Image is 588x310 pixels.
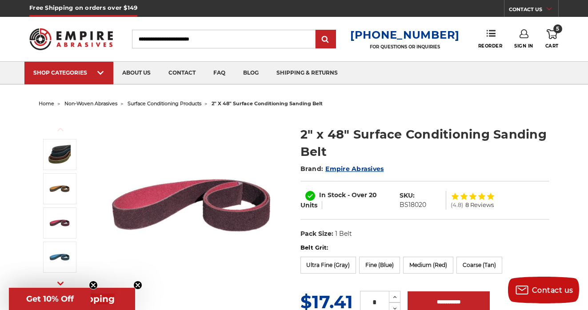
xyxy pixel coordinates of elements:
[350,28,460,41] a: [PHONE_NUMBER]
[545,43,559,49] span: Cart
[26,294,74,304] span: Get 10% Off
[128,100,201,107] a: surface conditioning products
[89,281,98,290] button: Close teaser
[29,23,113,56] img: Empire Abrasives
[478,29,503,48] a: Reorder
[400,191,415,200] dt: SKU:
[48,246,71,268] img: 2"x48" Fine Surface Conditioning Belt
[9,288,91,310] div: Get 10% OffClose teaser
[350,44,460,50] p: FOR QUESTIONS OR INQUIRIES
[50,120,71,139] button: Previous
[451,202,463,208] span: (4.8)
[50,274,71,293] button: Next
[348,191,367,199] span: - Over
[212,100,323,107] span: 2" x 48" surface conditioning sanding belt
[102,116,280,294] img: 2"x48" Surface Conditioning Sanding Belts
[532,286,573,294] span: Contact us
[369,191,377,199] span: 20
[335,229,352,238] dd: 1 Belt
[268,62,347,84] a: shipping & returns
[9,288,135,310] div: Get Free ShippingClose teaser
[478,43,503,49] span: Reorder
[319,191,346,199] span: In Stock
[300,201,317,209] span: Units
[204,62,234,84] a: faq
[300,126,549,160] h1: 2" x 48" Surface Conditioning Sanding Belt
[48,212,71,234] img: 2"x48" Medium Surface Conditioning Belt
[325,165,384,173] a: Empire Abrasives
[317,31,335,48] input: Submit
[48,178,71,200] img: 2"x48" Coarse Surface Conditioning Belt
[33,69,104,76] div: SHOP CATEGORIES
[48,143,71,166] img: 2"x48" Surface Conditioning Sanding Belts
[508,277,579,303] button: Contact us
[400,200,426,210] dd: BS18020
[509,4,558,17] a: CONTACT US
[39,100,54,107] a: home
[300,243,549,252] label: Belt Grit:
[64,100,117,107] a: non-woven abrasives
[113,62,160,84] a: about us
[234,62,268,84] a: blog
[300,229,333,238] dt: Pack Size:
[553,24,562,33] span: 5
[160,62,204,84] a: contact
[514,43,533,49] span: Sign In
[300,165,324,173] span: Brand:
[545,29,559,49] a: 5 Cart
[133,281,142,290] button: Close teaser
[465,202,494,208] span: 8 Reviews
